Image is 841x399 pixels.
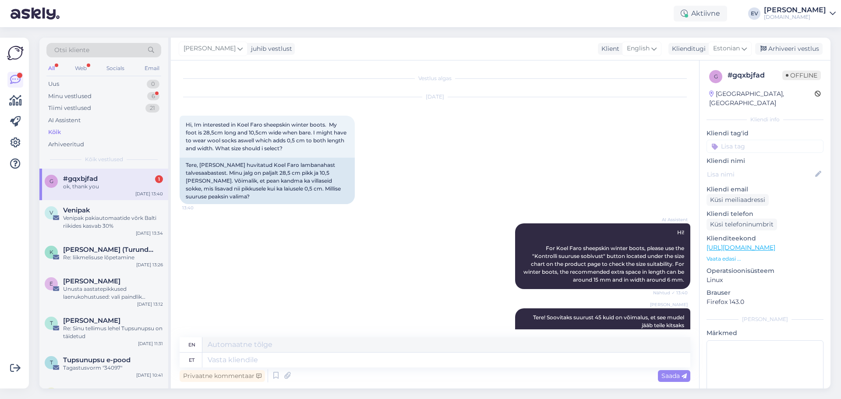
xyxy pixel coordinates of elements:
div: Kliendi info [707,116,823,124]
p: Kliendi email [707,185,823,194]
span: [PERSON_NAME] [650,301,688,308]
span: Otsi kliente [54,46,89,55]
div: Klienditugi [668,44,706,53]
div: Vestlus algas [180,74,690,82]
div: Küsi meiliaadressi [707,194,769,206]
div: 1 [155,175,163,183]
div: Privaatne kommentaar [180,370,265,382]
div: [DOMAIN_NAME] [764,14,826,21]
span: Hi! For Koel Faro sheepskin winter boots, please use the "Kontrolli suuruse sobivust" button loca... [523,229,686,283]
div: [PERSON_NAME] [707,315,823,323]
p: Vaata edasi ... [707,255,823,263]
div: Arhiveeritud [48,140,84,149]
div: Socials [105,63,126,74]
span: Nähtud ✓ 13:40 [653,290,688,296]
div: Tere, [PERSON_NAME] huvitatud Koel Faro lambanahast talvesaabastest. Minu jalg on paljalt 28,5 cm... [180,158,355,204]
span: Kelly (Turunduslabor) [63,246,154,254]
div: Tiimi vestlused [48,104,91,113]
div: juhib vestlust [247,44,292,53]
div: et [189,353,194,367]
span: Kõik vestlused [85,155,123,163]
div: Tagastusvorm "34097" [63,364,163,372]
div: [DATE] 11:31 [138,340,163,347]
span: Evelin Sarap [63,277,120,285]
span: g [49,178,53,184]
div: Aktiivne [674,6,727,21]
div: Arhiveeri vestlus [755,43,823,55]
p: Kliendi tag'id [707,129,823,138]
p: Kliendi nimi [707,156,823,166]
img: Askly Logo [7,45,24,61]
div: Unusta aastatepikkused laenukohustused: vali paindlik rahastus [63,285,163,301]
div: en [188,337,195,352]
div: 21 [145,104,159,113]
div: ok, thank you [63,183,163,191]
div: [DATE] 13:26 [136,261,163,268]
span: E [49,280,53,287]
div: Minu vestlused [48,92,92,101]
span: Hi, Im interested in Koel Faro sheepskin winter boots. My foot is 28,5cm long and 10,5cm wide whe... [186,121,348,152]
input: Lisa nimi [707,169,813,179]
p: Märkmed [707,328,823,338]
span: Saada [661,372,687,380]
span: g [714,73,718,80]
div: [GEOGRAPHIC_DATA], [GEOGRAPHIC_DATA] [709,89,815,108]
div: 0 [147,80,159,88]
input: Lisa tag [707,140,823,153]
div: EV [748,7,760,20]
a: [PERSON_NAME][DOMAIN_NAME] [764,7,836,21]
div: Email [143,63,161,74]
p: Kliendi telefon [707,209,823,219]
p: Firefox 143.0 [707,297,823,307]
p: Brauser [707,288,823,297]
div: Klient [598,44,619,53]
div: Uus [48,80,59,88]
span: Tupsunupsu e-pood [63,356,131,364]
div: # gqxbjfad [728,70,782,81]
p: Linux [707,275,823,285]
div: [DATE] 13:40 [135,191,163,197]
span: [PERSON_NAME] [184,44,236,53]
div: Venipak pakiautomaatide võrk Balti riikides kasvab 30% [63,214,163,230]
div: All [46,63,57,74]
div: Re: liikmelisuse lõpetamine [63,254,163,261]
span: AI Assistent [655,216,688,223]
span: 13:40 [182,205,215,211]
div: [DATE] [180,93,690,101]
div: AI Assistent [48,116,81,125]
div: [DATE] 13:12 [137,301,163,307]
span: T [50,359,53,366]
div: 6 [147,92,159,101]
div: Web [73,63,88,74]
span: K [49,249,53,255]
a: [URL][DOMAIN_NAME] [707,244,775,251]
div: Re: Sinu tellimus lehel Tupsunupsu on täidetud [63,325,163,340]
span: Venipak [63,206,90,214]
span: English [627,44,650,53]
span: Estonian [713,44,740,53]
div: [DATE] 13:34 [136,230,163,237]
span: T [50,320,53,326]
div: Kõik [48,128,61,137]
span: #gqxbjfad [63,175,98,183]
p: Klienditeekond [707,234,823,243]
span: Triin Kaldamäe [63,317,120,325]
div: [DATE] 10:41 [136,372,163,378]
div: [PERSON_NAME] [764,7,826,14]
span: Offline [782,71,821,80]
span: V [49,209,53,216]
span: Tere! Soovitaks suurust 45 kuid on võimalus, et see mudel jääb teile kitsaks [533,314,686,328]
span: ulrikatambur@gmail.com [63,388,154,395]
div: Küsi telefoninumbrit [707,219,777,230]
p: Operatsioonisüsteem [707,266,823,275]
